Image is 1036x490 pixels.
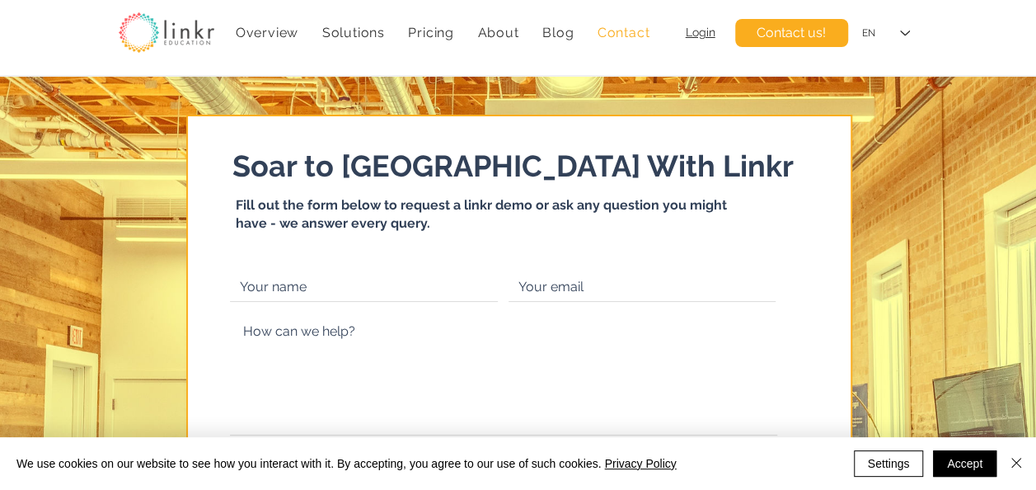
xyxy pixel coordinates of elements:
a: Contact us! [735,19,848,47]
div: About [469,16,527,49]
nav: Site [227,16,659,49]
a: Overview [227,16,307,49]
span: About [477,25,518,40]
a: Contact [588,16,658,49]
span: Soar to [GEOGRAPHIC_DATA] With Linkr [232,148,794,183]
img: linkr_logo_transparentbg.png [119,12,214,53]
button: Accept [933,450,996,477]
span: Pricing [408,25,454,40]
button: Settings [854,450,924,477]
img: Close [1006,453,1026,473]
div: Language Selector: English [851,15,921,52]
a: Blog [534,16,583,49]
a: Pricing [400,16,462,49]
a: Privacy Policy [604,457,676,470]
span: We use cookies on our website to see how you interact with it. By accepting, you agree to our use... [16,456,677,471]
div: Solutions [313,16,393,49]
input: Your email [509,273,776,302]
input: Your name [230,273,498,302]
span: Overview [236,25,298,40]
a: Login [686,26,715,39]
span: Fill out the form below to request a linkr demo or ask any question you might have - we answer ev... [236,197,727,231]
div: EN [862,26,875,40]
span: Contact us! [757,24,826,42]
span: Contact [598,25,650,40]
span: Solutions [322,25,385,40]
span: Blog [542,25,574,40]
button: Close [1006,450,1026,477]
